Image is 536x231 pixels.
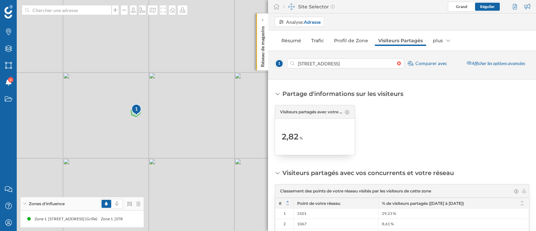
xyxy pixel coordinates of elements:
[331,35,372,46] a: Profil de Zone
[299,135,303,141] span: %
[275,59,284,68] span: 1
[10,76,12,83] span: 8
[463,58,529,69] div: Afficher les options avancées
[382,221,394,227] span: 8,61 %
[4,5,13,18] img: Logo Geoblink
[131,104,142,117] img: pois-map-marker.svg
[282,90,403,98] div: Partage d'informations sur les visiteurs
[131,104,141,116] div: 1
[456,4,467,9] span: Grand
[293,219,378,229] div: 1067
[29,201,65,207] span: Zones d'influence
[308,35,327,46] a: Trafic
[293,198,378,208] div: Point de votre réseau
[280,109,343,115] span: Visiteurs partagés avec votre réseau ([DATE] à [DATE])
[94,216,160,222] div: Zone 1. [STREET_ADDRESS] (Grille)
[282,169,454,177] div: Visiteurs partagés avec vos concurrents et votre réseau
[429,35,454,46] div: plus
[293,209,378,219] div: 3101
[28,216,94,222] div: Zone 1. [STREET_ADDRESS] (Grille)
[415,60,447,67] span: Comparer avec
[382,201,464,206] span: % de visiteurs partagés ([DATE] à [DATE])
[275,219,293,229] div: 2
[304,19,321,25] strong: Adresse
[286,18,321,25] div: Analyse:
[275,198,293,208] div: #
[280,188,431,194] span: Classement des points de votre réseau visités par les visiteurs de cette zone
[480,4,495,9] span: Régulier
[382,211,396,216] span: 29,23 %
[275,209,293,219] div: 1
[288,3,295,10] img: dashboards-manager.svg
[282,131,298,142] span: 2,82
[375,35,426,46] a: Visiteurs Partagés
[131,106,142,112] div: 1
[283,3,335,10] div: Site Selector
[278,35,305,46] a: Résumé
[259,23,266,67] p: Réseau de magasins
